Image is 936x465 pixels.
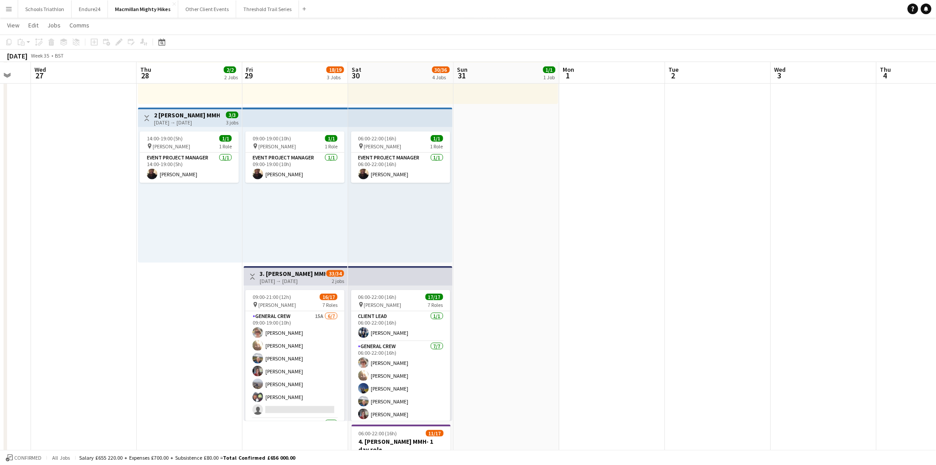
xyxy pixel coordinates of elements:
span: Comms [69,21,89,29]
span: Thu [140,66,151,74]
app-card-role: General Crew7/706:00-22:00 (16h)[PERSON_NAME][PERSON_NAME][PERSON_NAME][PERSON_NAME][PERSON_NAME] [351,341,450,449]
span: Sat [352,66,361,74]
span: All jobs [50,454,72,461]
app-job-card: 06:00-22:00 (16h)17/17 [PERSON_NAME]7 RolesClient Lead1/106:00-22:00 (16h)[PERSON_NAME]General Cr... [351,290,450,421]
button: Other Client Events [178,0,236,18]
app-card-role: Client Lead1/106:00-22:00 (16h)[PERSON_NAME] [351,311,450,341]
span: 29 [245,70,253,81]
button: Endure24 [72,0,108,18]
span: Wed [35,66,46,74]
div: 4 Jobs [433,74,449,81]
div: 1 Job [544,74,555,81]
span: 06:00-22:00 (16h) [359,430,397,437]
span: Thu [880,66,891,74]
span: 30/36 [432,66,450,73]
span: 11/17 [426,430,444,437]
span: 1 [562,70,575,81]
h3: 2 [PERSON_NAME] MMH- 3 day role [154,111,220,119]
span: 27 [33,70,46,81]
app-card-role: Event Project Manager1/114:00-19:00 (5h)[PERSON_NAME] [140,153,239,183]
div: [DATE] [7,51,27,60]
span: 17/17 [426,294,443,300]
span: 28 [139,70,151,81]
span: 06:00-22:00 (16h) [358,294,397,300]
span: Jobs [47,21,61,29]
span: 7 Roles [428,302,443,308]
div: 3 jobs [226,118,238,126]
button: Threshold Trail Series [236,0,299,18]
span: 06:00-22:00 (16h) [358,135,397,142]
span: 1 Role [325,143,338,150]
span: 7 Roles [322,302,338,308]
a: Jobs [44,19,64,31]
span: [PERSON_NAME] [364,143,402,150]
app-job-card: 09:00-19:00 (10h)1/1 [PERSON_NAME]1 RoleEvent Project Manager1/109:00-19:00 (10h)[PERSON_NAME] [246,132,345,183]
app-job-card: 09:00-21:00 (12h)16/17 [PERSON_NAME]7 RolesGeneral Crew15A6/709:00-19:00 (10h)[PERSON_NAME][PERSO... [246,290,345,421]
app-card-role: Lunch Manager1/1 [246,418,345,449]
span: 4 [879,70,891,81]
span: 1/1 [219,135,232,142]
h3: 4. [PERSON_NAME] MMH- 1 day role [352,438,451,453]
div: 2 jobs [332,277,344,284]
div: 3 Jobs [327,74,344,81]
span: 1 Role [430,143,443,150]
div: 2 Jobs [224,74,238,81]
span: 16/17 [320,294,338,300]
span: 14:00-19:00 (5h) [147,135,183,142]
app-job-card: 14:00-19:00 (5h)1/1 [PERSON_NAME]1 RoleEvent Project Manager1/114:00-19:00 (5h)[PERSON_NAME] [140,132,239,183]
button: Confirmed [4,453,43,463]
span: Week 35 [29,52,51,59]
span: Mon [563,66,575,74]
app-card-role: General Crew15A6/709:00-19:00 (10h)[PERSON_NAME][PERSON_NAME][PERSON_NAME][PERSON_NAME][PERSON_NA... [246,311,345,418]
span: 09:00-19:00 (10h) [253,135,291,142]
span: Tue [669,66,679,74]
button: Macmillan Mighty Hikes [108,0,178,18]
span: 1 Role [219,143,232,150]
a: Comms [66,19,93,31]
span: 2/2 [224,66,236,73]
span: 09:00-21:00 (12h) [253,294,291,300]
span: 3/3 [226,112,238,118]
span: 33/34 [326,270,344,277]
span: 1/1 [543,66,556,73]
span: [PERSON_NAME] [258,302,296,308]
span: [PERSON_NAME] [364,302,402,308]
h3: 3. [PERSON_NAME] MMH- 2 day role [260,270,326,278]
span: Edit [28,21,38,29]
button: Schools Triathlon [18,0,72,18]
span: [PERSON_NAME] [258,143,296,150]
span: Confirmed [14,455,42,461]
span: 1/1 [431,135,443,142]
a: View [4,19,23,31]
span: 31 [456,70,468,81]
span: 18/19 [326,66,344,73]
app-job-card: 06:00-22:00 (16h)1/1 [PERSON_NAME]1 RoleEvent Project Manager1/106:00-22:00 (16h)[PERSON_NAME] [351,132,450,183]
app-card-role: Event Project Manager1/109:00-19:00 (10h)[PERSON_NAME] [246,153,345,183]
div: [DATE] → [DATE] [154,119,220,126]
app-card-role: Event Project Manager1/106:00-22:00 (16h)[PERSON_NAME] [351,153,450,183]
a: Edit [25,19,42,31]
span: 30 [350,70,361,81]
div: Salary £655 220.00 + Expenses £700.00 + Subsistence £80.00 = [79,454,295,461]
span: 3 [773,70,786,81]
span: [PERSON_NAME] [153,143,190,150]
span: Fri [246,66,253,74]
div: [DATE] → [DATE] [260,278,326,284]
span: Wed [775,66,786,74]
span: Sun [457,66,468,74]
span: Total Confirmed £656 000.00 [223,454,295,461]
span: 2 [667,70,679,81]
span: View [7,21,19,29]
span: 1/1 [325,135,338,142]
div: BST [55,52,64,59]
